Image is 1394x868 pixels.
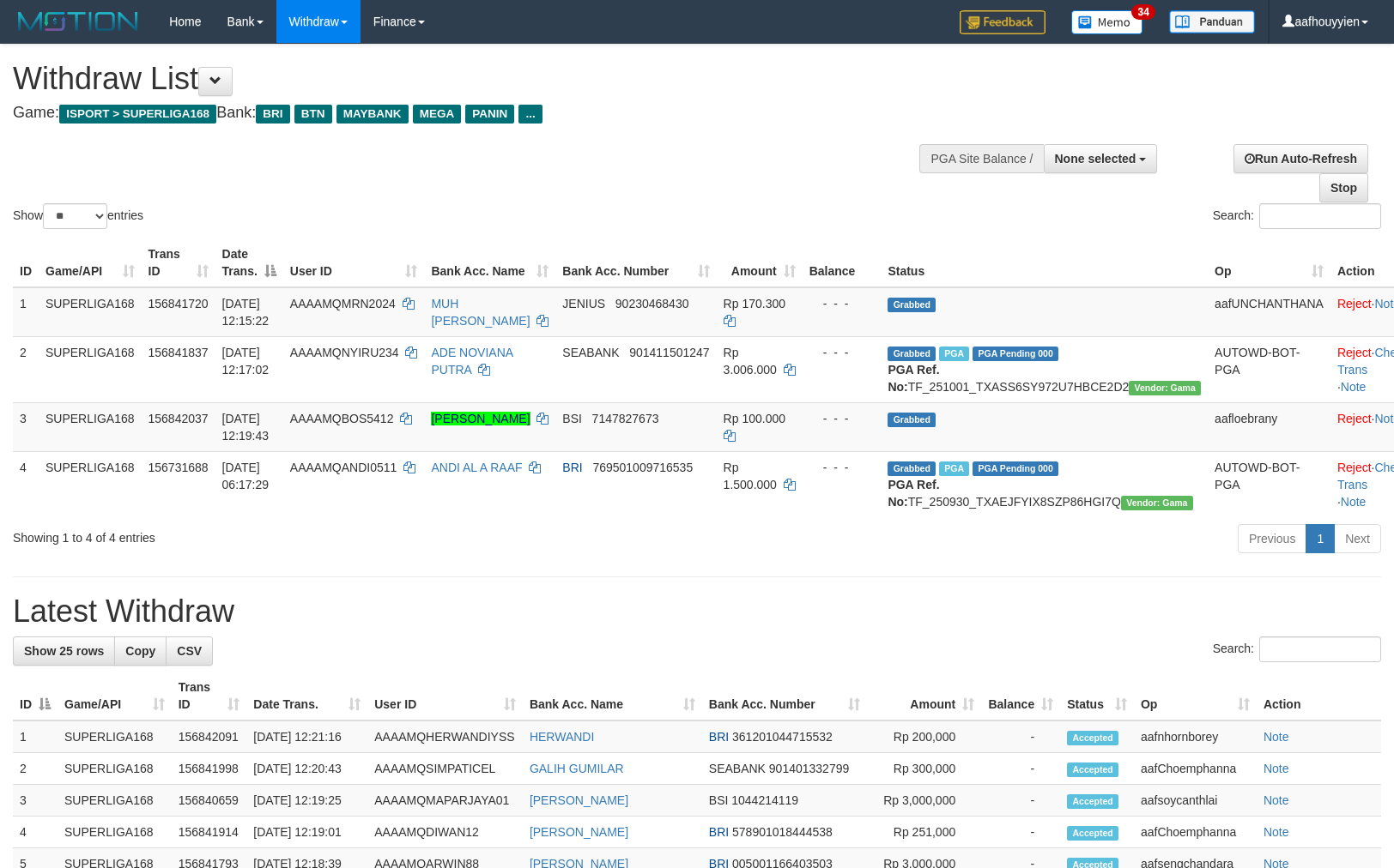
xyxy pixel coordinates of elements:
[13,594,1381,629] h1: Latest Withdraw
[1121,496,1193,510] span: Vendor URL: https://trx31.1velocity.biz
[58,753,172,785] td: SUPERLIGA168
[290,346,399,359] span: AAAAMQNYIRU234
[724,346,777,377] span: Rp 3.006.000
[709,793,729,807] span: BSI
[1213,203,1381,229] label: Search:
[709,730,729,744] span: BRI
[431,297,530,328] a: MUH [PERSON_NAME]
[1233,144,1368,173] a: Run Auto-Refresh
[1131,4,1155,20] span: 34
[888,363,939,394] b: PGA Ref. No:
[562,461,582,474] span: BRI
[13,287,39,337] td: 1
[367,817,523,848] td: AAAAMQDIWAN12
[1337,461,1372,474] a: Reject
[919,144,1043,173] div: PGA Site Balance /
[215,238,283,287] th: Date Trans.: activate to sort column descending
[724,461,777,491] span: Rp 1.500.000
[717,238,803,287] th: Amount: activate to sort column ascending
[424,238,555,287] th: Bank Acc. Name: activate to sort column ascending
[1208,287,1330,337] td: aafUNCHANTHANA
[803,238,882,287] th: Balance
[1129,381,1201,395] span: Vendor URL: https://trx31.1velocity.biz
[960,10,1045,34] img: Feedback.jpg
[530,793,628,807] a: [PERSON_NAME]
[530,825,628,839] a: [PERSON_NAME]
[1134,753,1257,785] td: aafChoemphanna
[39,451,142,517] td: SUPERLIGA168
[881,238,1208,287] th: Status
[13,9,143,34] img: MOTION_logo.png
[58,785,172,817] td: SUPERLIGA168
[981,753,1060,785] td: -
[172,672,247,720] th: Trans ID: activate to sort column ascending
[523,672,702,720] th: Bank Acc. Name: activate to sort column ascending
[973,347,1058,361] span: PGA Pending
[1067,731,1118,745] span: Accepted
[1134,817,1257,848] td: aafChoemphanna
[13,62,912,96] h1: Withdraw List
[13,753,58,785] td: 2
[1208,336,1330,402] td: AUTOWD-BOT-PGA
[59,105,216,124] span: ISPORT > SUPERLIGA168
[431,412,530,425] a: [PERSON_NAME]
[13,203,143,229] label: Show entries
[294,105,332,124] span: BTN
[148,461,209,474] span: 156731688
[888,413,936,427] span: Grabbed
[809,459,875,476] div: - - -
[1337,297,1372,310] a: Reject
[1044,144,1158,173] button: None selected
[13,636,115,666] a: Show 25 rows
[148,297,209,310] span: 156841720
[39,336,142,402] td: SUPERLIGA168
[629,346,709,359] span: Copy 901411501247 to clipboard
[1134,720,1257,753] td: aafnhornborey
[1208,238,1330,287] th: Op: activate to sort column ascending
[283,238,425,287] th: User ID: activate to sort column ascending
[1264,825,1289,839] a: Note
[973,461,1058,476] span: PGA Pending
[1071,10,1143,34] img: Button%20Memo.svg
[809,295,875,312] div: - - -
[530,762,624,775] a: GALIH GUMILAR
[172,817,247,848] td: 156841914
[13,672,58,720] th: ID: activate to sort column descending
[290,461,397,474] span: AAAAMQANDI0511
[518,105,542,124] span: ...
[413,105,462,124] span: MEGA
[142,238,215,287] th: Trans ID: activate to sort column ascending
[1213,636,1381,662] label: Search:
[731,793,798,807] span: Copy 1044214119 to clipboard
[981,672,1060,720] th: Balance: activate to sort column ascending
[13,522,568,546] div: Showing 1 to 4 of 4 entries
[222,297,270,328] span: [DATE] 12:15:22
[981,817,1060,848] td: -
[166,636,213,666] a: CSV
[13,105,912,122] h4: Game: Bank:
[13,817,58,848] td: 4
[1060,672,1134,720] th: Status: activate to sort column ascending
[562,346,619,359] span: SEABANK
[809,410,875,427] div: - - -
[39,287,142,337] td: SUPERLIGA168
[724,297,785,310] span: Rp 170.300
[1055,152,1136,166] span: None selected
[148,346,209,359] span: 156841837
[981,720,1060,753] td: -
[1067,763,1118,777] span: Accepted
[769,762,849,775] span: Copy 901401332799 to clipboard
[530,730,594,744] a: HERWANDI
[367,785,523,817] td: AAAAMQMAPARJAYA01
[13,402,39,451] td: 3
[709,825,729,839] span: BRI
[1238,524,1306,553] a: Previous
[1337,412,1372,425] a: Reject
[39,402,142,451] td: SUPERLIGA168
[1319,173,1368,202] a: Stop
[555,238,716,287] th: Bank Acc. Number: activate to sort column ascending
[246,720,367,753] td: [DATE] 12:21:16
[13,720,58,753] td: 1
[1259,636,1381,662] input: Search:
[615,297,689,310] span: Copy 90230468430 to clipboard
